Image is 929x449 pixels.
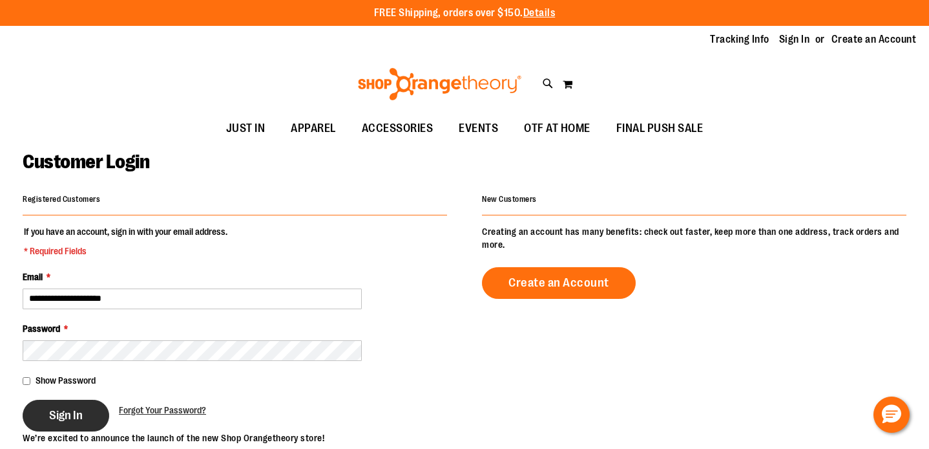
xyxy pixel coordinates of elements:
p: Creating an account has many benefits: check out faster, keep more than one address, track orders... [482,225,906,251]
a: Forgot Your Password? [119,404,206,417]
span: APPAREL [291,114,336,143]
span: * Required Fields [24,245,227,257]
a: Create an Account [831,32,917,47]
span: ACCESSORIES [362,114,433,143]
button: Hello, have a question? Let’s chat. [873,397,910,433]
a: EVENTS [446,114,511,144]
span: Password [23,323,60,334]
a: Sign In [779,32,810,47]
strong: New Customers [482,195,537,204]
a: JUST IN [213,114,278,144]
img: Shop Orangetheory [356,68,523,100]
a: ACCESSORIES [349,114,446,144]
span: OTF AT HOME [524,114,590,143]
span: Show Password [36,375,96,386]
legend: If you have an account, sign in with your email address. [23,225,229,257]
span: Customer Login [23,151,149,173]
a: OTF AT HOME [511,114,603,144]
p: FREE Shipping, orders over $150. [374,6,556,21]
a: FINAL PUSH SALE [603,114,716,144]
span: EVENTS [459,114,498,143]
span: JUST IN [226,114,266,143]
a: Tracking Info [710,32,769,47]
a: APPAREL [278,114,349,144]
span: Create an Account [508,276,609,290]
span: Sign In [49,408,83,422]
a: Details [523,7,556,19]
span: FINAL PUSH SALE [616,114,704,143]
button: Sign In [23,400,109,432]
span: Forgot Your Password? [119,405,206,415]
p: We’re excited to announce the launch of the new Shop Orangetheory store! [23,432,464,444]
span: Email [23,272,43,282]
strong: Registered Customers [23,195,100,204]
a: Create an Account [482,267,636,299]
